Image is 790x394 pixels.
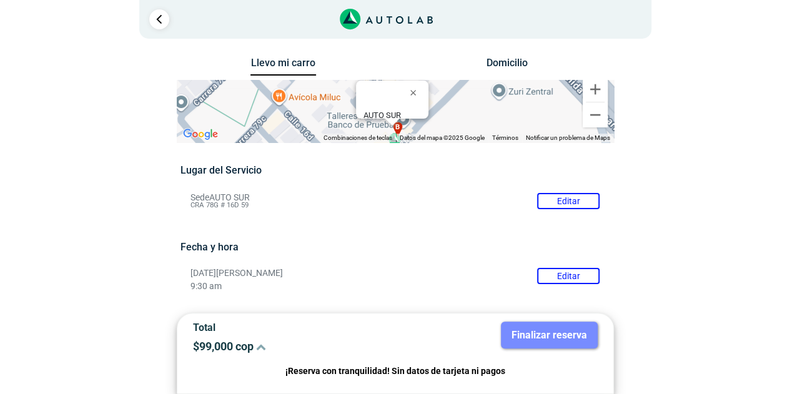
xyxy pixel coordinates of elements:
[323,134,392,142] button: Combinaciones de teclas
[190,268,600,278] p: [DATE][PERSON_NAME]
[363,111,428,129] div: CRA 78G # 16D 59
[395,122,400,132] span: b
[340,12,433,24] a: Link al sitio de autolab
[180,164,610,176] h5: Lugar del Servicio
[526,134,610,141] a: Notificar un problema de Maps
[193,340,386,353] p: $ 99,000 cop
[180,126,221,142] a: Abre esta zona en Google Maps (se abre en una nueva ventana)
[501,322,598,348] button: Finalizar reserva
[193,364,598,378] p: ¡Reserva con tranquilidad! Sin datos de tarjeta ni pagos
[474,57,540,75] button: Domicilio
[193,322,386,333] p: Total
[363,111,401,120] b: AUTO SUR
[190,281,600,292] p: 9:30 am
[149,9,169,29] a: Ir al paso anterior
[583,102,608,127] button: Reducir
[180,241,610,253] h5: Fecha y hora
[180,126,221,142] img: Google
[537,268,600,284] button: Editar
[401,77,431,107] button: Cerrar
[250,57,316,76] button: Llevo mi carro
[400,134,485,141] span: Datos del mapa ©2025 Google
[492,134,518,141] a: Términos (se abre en una nueva pestaña)
[583,77,608,102] button: Ampliar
